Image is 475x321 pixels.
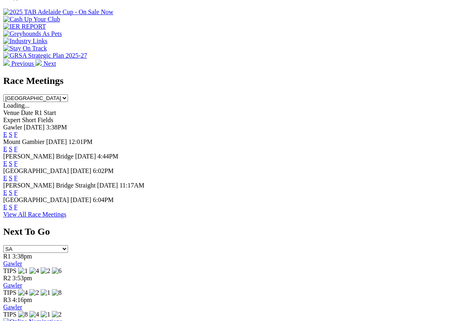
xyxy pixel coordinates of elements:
[22,117,36,123] span: Short
[9,204,12,211] a: S
[41,267,50,275] img: 2
[9,160,12,167] a: S
[3,60,35,67] a: Previous
[3,289,17,296] span: TIPS
[18,267,28,275] img: 1
[3,8,114,16] img: 2025 TAB Adelaide Cup - On Sale Now
[3,304,22,311] a: Gawler
[14,204,18,211] a: F
[70,196,91,203] span: [DATE]
[68,138,93,145] span: 12:01PM
[9,146,12,152] a: S
[9,131,12,138] a: S
[29,289,39,296] img: 2
[3,59,10,66] img: chevron-left-pager-white.svg
[3,296,11,303] span: R3
[37,117,53,123] span: Fields
[12,296,32,303] span: 4:16pm
[97,153,118,160] span: 4:44PM
[52,267,62,275] img: 6
[18,289,28,296] img: 4
[3,117,21,123] span: Expert
[120,182,145,189] span: 11:17AM
[29,311,39,318] img: 4
[70,167,91,174] span: [DATE]
[12,253,32,260] span: 3:38pm
[93,167,114,174] span: 6:02PM
[46,124,67,131] span: 3:38PM
[3,160,7,167] a: E
[3,138,45,145] span: Mount Gambier
[3,189,7,196] a: E
[97,182,118,189] span: [DATE]
[9,189,12,196] a: S
[14,189,18,196] a: F
[75,153,96,160] span: [DATE]
[3,204,7,211] a: E
[93,196,114,203] span: 6:04PM
[3,30,62,38] img: Greyhounds As Pets
[3,167,69,174] span: [GEOGRAPHIC_DATA]
[3,38,47,45] img: Industry Links
[3,226,472,237] h2: Next To Go
[3,131,7,138] a: E
[3,211,66,218] a: View All Race Meetings
[3,153,74,160] span: [PERSON_NAME] Bridge
[41,289,50,296] img: 1
[3,45,47,52] img: Stay On Track
[3,260,22,267] a: Gawler
[3,253,11,260] span: R1
[52,311,62,318] img: 2
[14,146,18,152] a: F
[3,52,87,59] img: GRSA Strategic Plan 2025-27
[35,60,56,67] a: Next
[14,160,18,167] a: F
[3,146,7,152] a: E
[3,175,7,181] a: E
[35,109,56,116] span: R1 Start
[3,311,17,318] span: TIPS
[12,275,32,281] span: 3:53pm
[3,75,472,86] h2: Race Meetings
[3,267,17,274] span: TIPS
[3,102,29,109] span: Loading...
[3,23,46,30] img: IER REPORT
[21,109,33,116] span: Date
[11,60,34,67] span: Previous
[35,59,42,66] img: chevron-right-pager-white.svg
[3,275,11,281] span: R2
[24,124,45,131] span: [DATE]
[3,16,60,23] img: Cash Up Your Club
[9,175,12,181] a: S
[3,124,22,131] span: Gawler
[43,60,56,67] span: Next
[3,196,69,203] span: [GEOGRAPHIC_DATA]
[3,109,19,116] span: Venue
[52,289,62,296] img: 8
[3,182,95,189] span: [PERSON_NAME] Bridge Straight
[41,311,50,318] img: 1
[46,138,67,145] span: [DATE]
[14,175,18,181] a: F
[18,311,28,318] img: 8
[14,131,18,138] a: F
[29,267,39,275] img: 4
[3,282,22,289] a: Gawler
